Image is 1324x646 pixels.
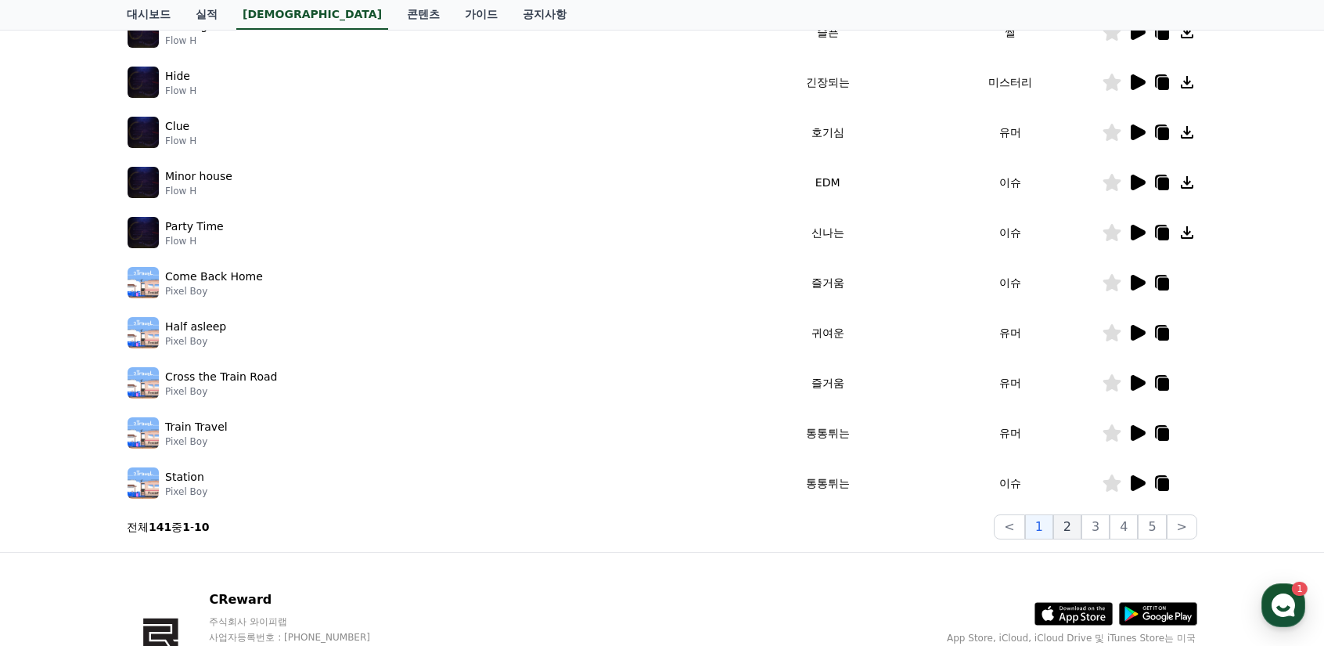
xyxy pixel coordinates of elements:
[919,157,1102,208] td: 이슈
[165,269,263,285] p: Come Back Home
[165,34,218,47] p: Flow H
[919,7,1102,57] td: 썰
[736,7,919,57] td: 슬픈
[165,319,226,335] p: Half asleep
[165,135,196,147] p: Flow H
[919,358,1102,408] td: 유머
[736,458,919,508] td: 통통튀는
[209,631,400,644] p: 사업자등록번호 : [PHONE_NUMBER]
[736,258,919,308] td: 즐거움
[736,408,919,458] td: 통통튀는
[143,521,162,533] span: 대화
[736,208,919,258] td: 신나는
[242,520,261,532] span: 설정
[1053,514,1081,540] button: 2
[165,218,224,235] p: Party Time
[127,519,210,535] p: 전체 중 -
[165,469,204,485] p: Station
[165,85,196,97] p: Flow H
[165,369,277,385] p: Cross the Train Road
[128,467,159,499] img: music
[165,185,232,197] p: Flow H
[128,417,159,449] img: music
[165,235,224,247] p: Flow H
[128,167,159,198] img: music
[736,157,919,208] td: EDM
[1025,514,1053,540] button: 1
[1138,514,1166,540] button: 5
[209,590,400,609] p: CReward
[736,358,919,408] td: 즐거움
[128,16,159,48] img: music
[165,435,228,448] p: Pixel Boy
[919,57,1102,107] td: 미스터리
[103,496,202,536] a: 1대화
[165,285,263,298] p: Pixel Boy
[165,118,189,135] p: Clue
[165,419,228,435] p: Train Travel
[159,496,164,508] span: 1
[128,217,159,248] img: music
[165,168,232,185] p: Minor house
[736,57,919,107] td: 긴장되는
[165,335,226,348] p: Pixel Boy
[149,521,171,533] strong: 141
[194,521,209,533] strong: 10
[736,308,919,358] td: 귀여운
[165,68,190,85] p: Hide
[994,514,1024,540] button: <
[202,496,300,536] a: 설정
[128,267,159,298] img: music
[919,308,1102,358] td: 유머
[919,107,1102,157] td: 유머
[128,317,159,348] img: music
[128,367,159,399] img: music
[128,117,159,148] img: music
[128,67,159,98] img: music
[919,458,1102,508] td: 이슈
[1081,514,1110,540] button: 3
[919,258,1102,308] td: 이슈
[182,521,190,533] strong: 1
[209,615,400,628] p: 주식회사 와이피랩
[5,496,103,536] a: 홈
[165,385,277,398] p: Pixel Boy
[165,485,207,498] p: Pixel Boy
[1110,514,1138,540] button: 4
[49,520,59,532] span: 홈
[1167,514,1197,540] button: >
[919,208,1102,258] td: 이슈
[736,107,919,157] td: 호기심
[919,408,1102,458] td: 유머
